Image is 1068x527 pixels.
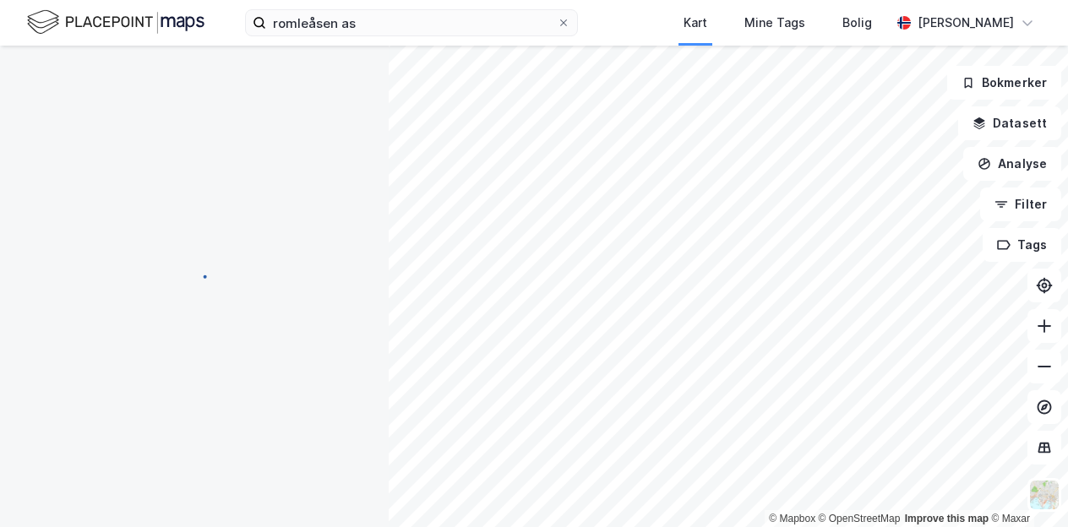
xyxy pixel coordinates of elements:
[947,66,1061,100] button: Bokmerker
[963,147,1061,181] button: Analyse
[266,10,557,35] input: Søk på adresse, matrikkel, gårdeiere, leietakere eller personer
[983,228,1061,262] button: Tags
[984,446,1068,527] iframe: Chat Widget
[905,513,989,524] a: Improve this map
[918,13,1014,33] div: [PERSON_NAME]
[769,513,815,524] a: Mapbox
[958,106,1061,140] button: Datasett
[984,446,1068,527] div: Kontrollprogram for chat
[684,13,707,33] div: Kart
[744,13,805,33] div: Mine Tags
[842,13,872,33] div: Bolig
[27,8,204,37] img: logo.f888ab2527a4732fd821a326f86c7f29.svg
[819,513,901,524] a: OpenStreetMap
[980,187,1061,221] button: Filter
[181,263,208,290] img: spinner.a6d8c91a73a9ac5275cf975e30b51cfb.svg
